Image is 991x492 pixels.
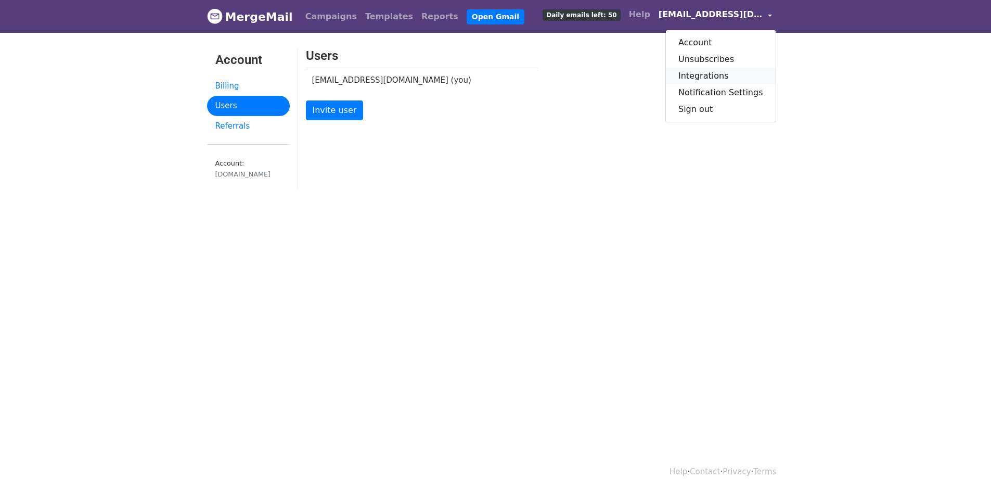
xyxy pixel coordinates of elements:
[690,467,720,476] a: Contact
[625,4,654,25] a: Help
[207,6,293,28] a: MergeMail
[215,159,281,179] small: Account:
[543,9,620,21] span: Daily emails left: 50
[666,51,776,68] a: Unsubscribes
[467,9,524,24] a: Open Gmail
[939,442,991,492] iframe: Chat Widget
[538,4,624,25] a: Daily emails left: 50
[654,4,776,29] a: [EMAIL_ADDRESS][DOMAIN_NAME]
[207,8,223,24] img: MergeMail logo
[417,6,462,27] a: Reports
[215,169,281,179] div: [DOMAIN_NAME]
[215,53,281,68] h3: Account
[207,76,290,96] a: Billing
[207,96,290,116] a: Users
[306,100,364,120] a: Invite user
[301,6,361,27] a: Campaigns
[753,467,776,476] a: Terms
[659,8,763,21] span: [EMAIL_ADDRESS][DOMAIN_NAME]
[666,68,776,84] a: Integrations
[666,84,776,101] a: Notification Settings
[306,48,537,64] h3: Users
[939,442,991,492] div: Widget de chat
[665,30,776,122] div: [EMAIL_ADDRESS][DOMAIN_NAME]
[207,116,290,136] a: Referrals
[361,6,417,27] a: Templates
[723,467,751,476] a: Privacy
[670,467,687,476] a: Help
[306,68,522,92] td: [EMAIL_ADDRESS][DOMAIN_NAME] (you)
[666,101,776,118] a: Sign out
[666,34,776,51] a: Account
